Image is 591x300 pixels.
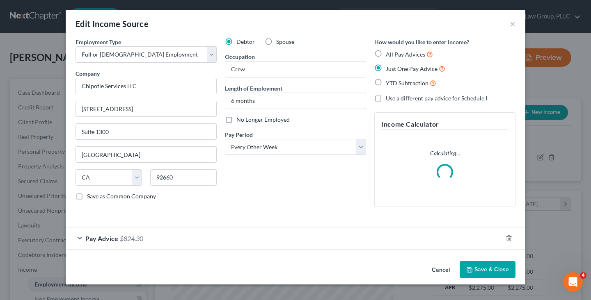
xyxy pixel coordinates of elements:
p: Calculating... [381,149,509,157]
span: Use a different pay advice for Schedule I [386,95,487,102]
input: Unit, Suite, etc... [76,124,216,139]
span: Just One Pay Advice [386,65,438,72]
input: -- [225,61,366,77]
button: × [510,19,515,29]
span: 4 [580,272,586,279]
button: Save & Close [460,261,515,278]
label: Length of Employment [225,84,282,93]
iframe: Intercom live chat [563,272,583,292]
input: Enter zip... [150,169,217,186]
span: No Longer Employed [236,116,290,123]
span: Pay Advice [85,234,118,242]
input: ex: 2 years [225,93,366,109]
input: Enter city... [76,147,216,162]
span: Save as Common Company [87,193,156,200]
input: Enter address... [76,101,216,117]
span: Pay Period [225,131,253,138]
label: How would you like to enter income? [374,38,469,46]
label: Occupation [225,52,255,61]
button: Cancel [425,262,456,278]
span: YTD Subtraction [386,80,428,86]
span: Company [76,70,100,77]
span: Employment Type [76,39,121,45]
span: Debtor [236,38,255,45]
h5: Income Calculator [381,119,509,130]
span: All Pay Advices [386,51,425,58]
div: Edit Income Source [76,18,149,30]
span: $824.30 [120,234,143,242]
input: Search company by name... [76,78,217,94]
span: Spouse [276,38,294,45]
